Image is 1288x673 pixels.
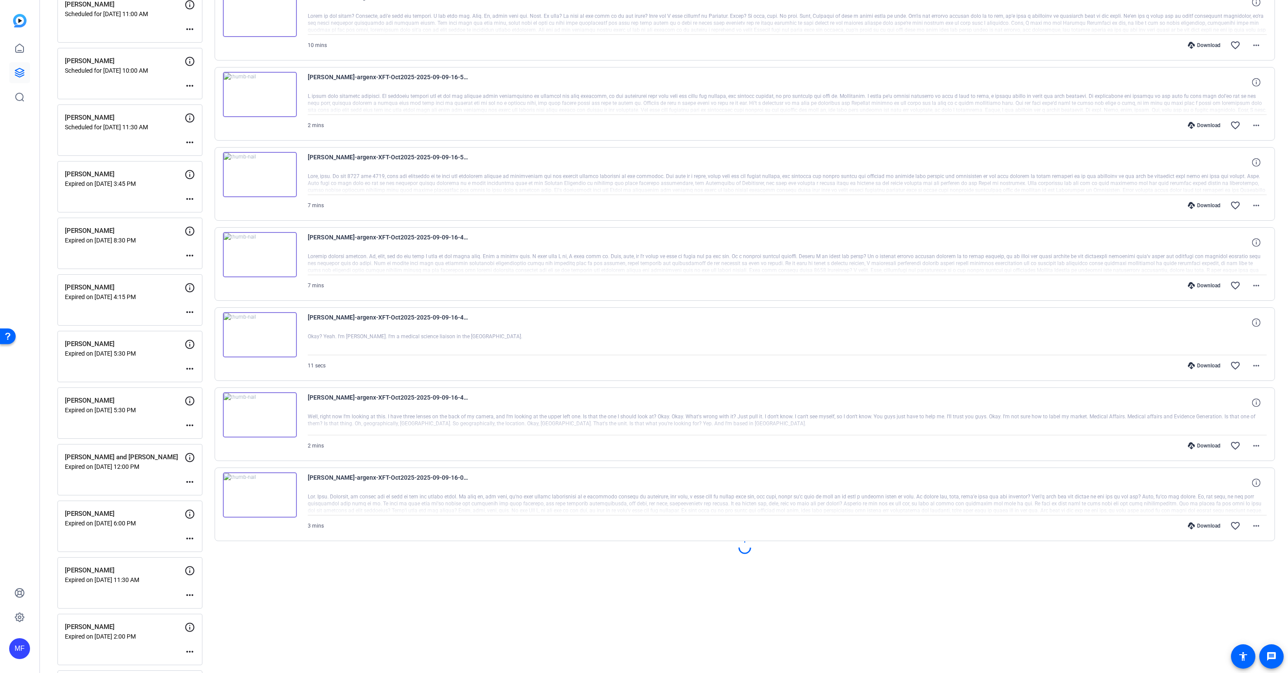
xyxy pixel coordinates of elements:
[65,339,185,349] p: [PERSON_NAME]
[223,232,297,277] img: thumb-nail
[1251,360,1261,371] mat-icon: more_horiz
[1251,200,1261,211] mat-icon: more_horiz
[65,56,185,66] p: [PERSON_NAME]
[65,407,185,414] p: Expired on [DATE] 5:30 PM
[1230,521,1241,531] mat-icon: favorite_border
[308,392,469,413] span: [PERSON_NAME]-argenx-XFT-Oct2025-2025-09-09-16-41-10-797-0
[65,622,185,632] p: [PERSON_NAME]
[185,590,195,600] mat-icon: more_horiz
[65,169,185,179] p: [PERSON_NAME]
[1251,120,1261,131] mat-icon: more_horiz
[223,72,297,117] img: thumb-nail
[1230,40,1241,50] mat-icon: favorite_border
[1230,120,1241,131] mat-icon: favorite_border
[9,638,30,659] div: MF
[1184,522,1225,529] div: Download
[308,232,469,253] span: [PERSON_NAME]-argenx-XFT-Oct2025-2025-09-09-16-44-09-986-0
[185,81,195,91] mat-icon: more_horiz
[308,472,469,493] span: [PERSON_NAME]-argenx-XFT-Oct2025-2025-09-09-16-06-34-331-0
[65,576,185,583] p: Expired on [DATE] 11:30 AM
[65,633,185,640] p: Expired on [DATE] 2:00 PM
[185,420,195,431] mat-icon: more_horiz
[1184,362,1225,369] div: Download
[1184,122,1225,129] div: Download
[1184,282,1225,289] div: Download
[65,10,185,17] p: Scheduled for [DATE] 11:00 AM
[1184,202,1225,209] div: Download
[65,237,185,244] p: Expired on [DATE] 8:30 PM
[65,293,185,300] p: Expired on [DATE] 4:15 PM
[65,565,185,575] p: [PERSON_NAME]
[1230,441,1241,451] mat-icon: favorite_border
[65,283,185,293] p: [PERSON_NAME]
[65,350,185,357] p: Expired on [DATE] 5:30 PM
[65,226,185,236] p: [PERSON_NAME]
[1251,521,1261,531] mat-icon: more_horiz
[13,14,27,27] img: blue-gradient.svg
[185,194,195,204] mat-icon: more_horiz
[185,137,195,148] mat-icon: more_horiz
[65,396,185,406] p: [PERSON_NAME]
[65,452,185,462] p: [PERSON_NAME] and [PERSON_NAME]
[223,312,297,357] img: thumb-nail
[185,646,195,657] mat-icon: more_horiz
[308,283,324,289] span: 7 mins
[308,523,324,529] span: 3 mins
[185,250,195,261] mat-icon: more_horiz
[1251,441,1261,451] mat-icon: more_horiz
[185,477,195,487] mat-icon: more_horiz
[65,113,185,123] p: [PERSON_NAME]
[185,24,195,34] mat-icon: more_horiz
[223,152,297,197] img: thumb-nail
[185,307,195,317] mat-icon: more_horiz
[1184,42,1225,49] div: Download
[185,363,195,374] mat-icon: more_horiz
[65,520,185,527] p: Expired on [DATE] 6:00 PM
[1251,40,1261,50] mat-icon: more_horiz
[223,472,297,518] img: thumb-nail
[65,124,185,131] p: Scheduled for [DATE] 11:30 AM
[65,509,185,519] p: [PERSON_NAME]
[1184,442,1225,449] div: Download
[1251,280,1261,291] mat-icon: more_horiz
[185,533,195,544] mat-icon: more_horiz
[1230,360,1241,371] mat-icon: favorite_border
[308,122,324,128] span: 2 mins
[65,463,185,470] p: Expired on [DATE] 12:00 PM
[308,312,469,333] span: [PERSON_NAME]-argenx-XFT-Oct2025-2025-09-09-16-42-50-966-0
[65,180,185,187] p: Expired on [DATE] 3:45 PM
[308,202,324,209] span: 7 mins
[308,443,324,449] span: 2 mins
[308,42,327,48] span: 10 mins
[223,392,297,437] img: thumb-nail
[65,67,185,74] p: Scheduled for [DATE] 10:00 AM
[1230,200,1241,211] mat-icon: favorite_border
[308,363,326,369] span: 11 secs
[1266,651,1277,662] mat-icon: message
[1230,280,1241,291] mat-icon: favorite_border
[308,152,469,173] span: [PERSON_NAME]-argenx-XFT-Oct2025-2025-09-09-16-51-28-281-0
[1238,651,1248,662] mat-icon: accessibility
[308,72,469,93] span: [PERSON_NAME]-argenx-XFT-Oct2025-2025-09-09-16-58-54-872-0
